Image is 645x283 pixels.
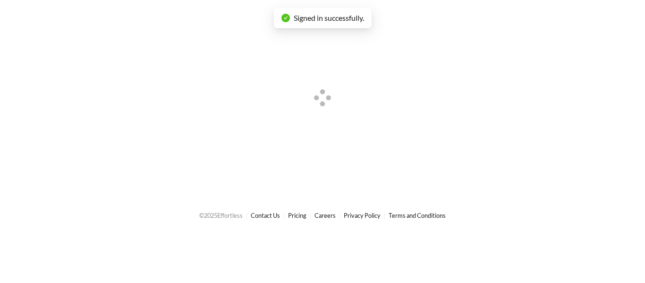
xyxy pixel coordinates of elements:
[251,212,280,219] a: Contact Us
[281,14,290,22] span: check-circle
[314,212,336,219] a: Careers
[389,212,446,219] a: Terms and Conditions
[199,212,243,219] span: © 2025 Effortless
[294,13,364,22] span: Signed in successfully.
[288,212,306,219] a: Pricing
[344,212,381,219] a: Privacy Policy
